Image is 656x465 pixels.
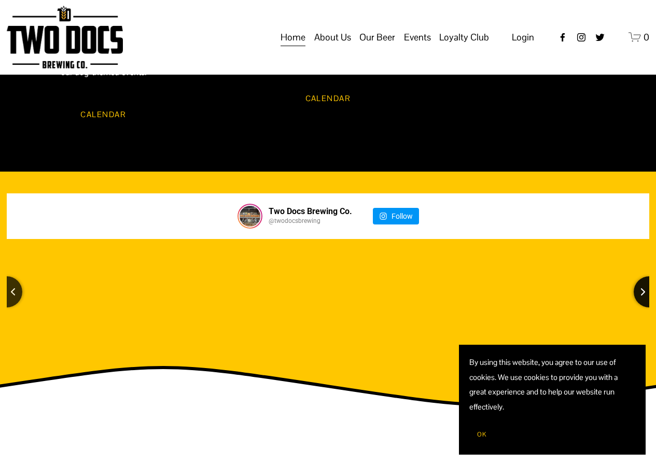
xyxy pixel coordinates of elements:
[65,100,142,129] a: CALENDAR
[281,27,305,47] a: Home
[439,29,489,46] span: Loyalty Club
[629,31,650,44] a: 0 items in cart
[439,27,489,47] a: folder dropdown
[314,29,351,46] span: About Us
[359,29,395,46] span: Our Beer
[359,27,395,47] a: folder dropdown
[373,208,419,224] a: Follow
[269,216,352,226] a: @twodocsbrewing
[512,31,534,43] span: Login
[477,430,486,439] span: OK
[404,29,431,46] span: Events
[392,208,413,224] div: Follow
[404,27,431,47] a: folder dropdown
[290,84,367,112] a: Calendar
[240,206,260,227] img: twodocsbrewing
[7,6,123,68] img: Two Docs Brewing Co.
[557,32,568,43] a: Facebook
[512,29,534,46] a: Login
[469,425,494,444] button: OK
[469,355,635,414] p: By using this website, you agree to our use of cookies. We use cookies to provide you with a grea...
[459,345,646,455] section: Cookie banner
[314,27,351,47] a: folder dropdown
[576,32,587,43] a: instagram-unauth
[644,31,649,43] span: 0
[269,207,352,216] a: Two Docs Brewing Co.
[595,32,605,43] a: twitter-unauth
